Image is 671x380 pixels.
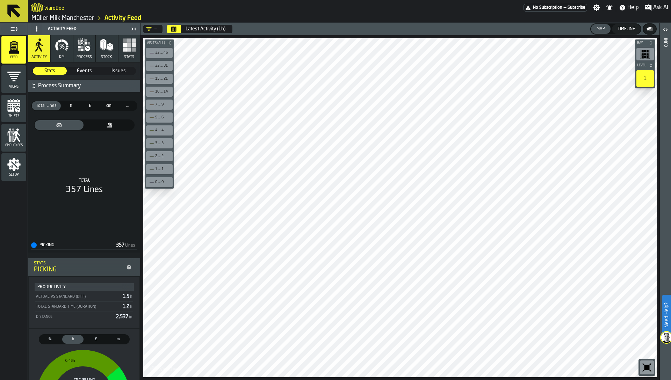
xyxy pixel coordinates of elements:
div: Timeline [615,27,638,31]
span: KPI [59,55,65,59]
button: button-Timeline [612,24,641,34]
span: Ask AI [653,3,668,12]
label: button-switch-multi-Cost [84,334,107,344]
div: thumb [32,101,61,110]
label: button-toggle-Ask AI [642,3,671,12]
div: 22 ... 31 [155,64,171,68]
div: Activity Feed [30,23,129,35]
label: button-switch-multi-Duration [62,334,84,344]
div: 1 ... 1 [155,167,171,171]
div: button-toolbar-undefined [145,72,174,85]
div: 2 ... 2 [155,154,171,159]
div: button-toolbar-undefined [145,163,174,176]
button: Select date range Select date range [167,25,181,33]
label: button-switch-multi-Share [39,334,62,344]
div: StatList-item-Actual vs Standard (Diff) [35,292,133,301]
label: button-toggle-Toggle Full Menu [1,24,26,34]
header: Info [660,23,671,380]
div: thumb [100,101,118,110]
li: menu Feed [1,36,26,64]
span: Stock [101,55,112,59]
div: thumb [102,67,136,75]
div: thumb [62,101,80,110]
label: button-toggle-Settings [590,4,603,11]
span: Views [1,85,26,89]
div: thumb [85,335,106,344]
div: StatList-item-Distance [35,312,133,321]
div: button-toolbar-undefined [145,46,174,59]
span: Lines [125,243,135,248]
span: h [130,305,132,309]
div: thumb [85,120,134,130]
div: Stats [34,261,123,266]
label: button-switch-multi-... [118,101,137,111]
div: button-toolbar-undefined [145,111,174,124]
div: PICKING [34,266,123,273]
label: button-switch-multi-Total Lines [31,101,62,111]
span: process [77,55,92,59]
span: No Subscription [533,5,562,10]
span: ... [121,103,135,109]
span: h [130,295,132,299]
span: Level [636,64,648,67]
div: 32 ... 46 [155,51,171,55]
span: h [64,103,78,109]
span: Setup [1,173,26,177]
div: 0 ... 0 [147,178,171,186]
label: button-toggle-Open [661,24,670,37]
div: Productivity [37,285,131,290]
span: £ [86,336,105,342]
svg: Reset zoom and position [641,362,652,373]
span: Stats [33,67,66,74]
div: 4 ... 4 [147,127,171,134]
label: button-toggle-Notifications [603,4,616,11]
button: button- [643,24,656,34]
div: 32 ... 46 [147,49,171,57]
span: Events [68,67,101,74]
label: button-switch-multi-Events [67,67,102,75]
div: 2 ... 2 [147,153,171,160]
span: m [109,336,128,342]
div: 1 ... 1 [147,166,171,173]
div: 15 ... 21 [147,75,171,82]
span: Total Lines [33,103,59,109]
label: button-switch-multi-Distance [107,334,130,344]
div: 10 ... 14 [147,88,171,95]
span: — [564,5,566,10]
span: cm [102,103,116,109]
div: Map [594,27,608,31]
div: 5 ... 6 [155,115,171,120]
div: Select date range [167,25,232,33]
div: Distance [35,315,113,319]
button: button- [145,39,174,46]
label: button-switch-multi-Total Cost [80,101,99,111]
button: button- [28,80,140,92]
div: button-toolbar-undefined [635,46,655,62]
div: Total Standard Time (Duration) [35,305,120,309]
div: button-toolbar-undefined [145,176,174,189]
div: 1 [636,70,654,87]
label: button-switch-multi-Stats [33,67,67,75]
div: thumb [33,67,67,75]
div: thumb [81,101,99,110]
span: Subscribe [568,5,585,10]
div: button-toolbar-undefined [145,150,174,163]
label: button-toggle-Close me [129,25,139,33]
label: button-switch-multi-Total Standard Time (Duration) [62,101,80,111]
div: thumb [108,335,129,344]
div: button-toolbar-undefined [638,359,655,376]
li: menu Setup [1,153,26,181]
span: Feed [1,56,26,59]
div: DropdownMenuValue- [146,26,157,32]
div: DropdownMenuValue- [143,25,163,33]
a: link-to-/wh/i/b09612b5-e9f1-4a3a-b0a4-784729d61419 [31,14,94,22]
span: Stats [124,55,134,59]
div: 15 ... 21 [155,76,171,81]
button: Select date range [181,22,230,36]
div: 22 ... 31 [147,62,171,70]
div: 5 ... 6 [147,114,171,121]
div: 7 ... 9 [147,101,171,108]
a: link-to-/wh/i/b09612b5-e9f1-4a3a-b0a4-784729d61419/pricing/ [524,4,587,12]
div: Menu Subscription [524,4,587,12]
div: button-toolbar-undefined [145,85,174,98]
